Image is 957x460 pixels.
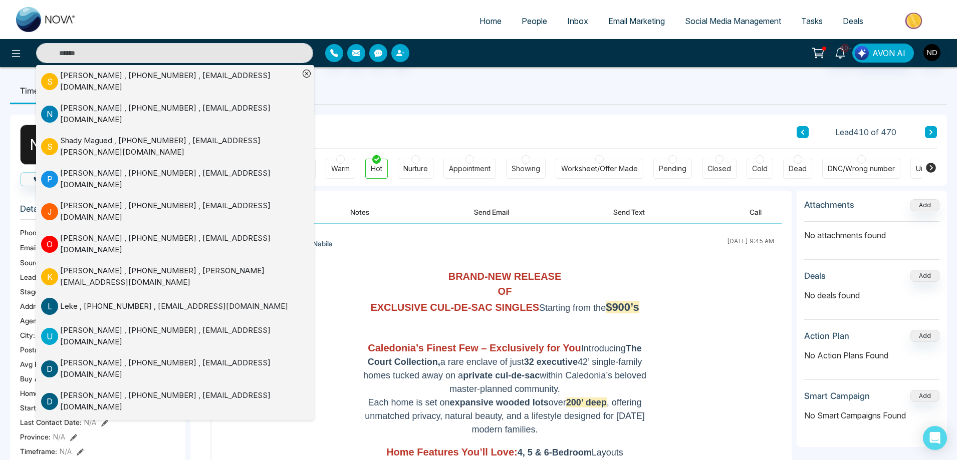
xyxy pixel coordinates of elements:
[20,227,43,238] span: Phone:
[41,328,58,345] p: u
[60,390,299,412] div: [PERSON_NAME] , [PHONE_NUMBER] , [EMAIL_ADDRESS][DOMAIN_NAME]
[598,12,675,31] a: Email Marketing
[843,16,863,26] span: Deals
[20,172,69,186] button: Call
[840,44,849,53] span: 10+
[60,265,299,288] div: [PERSON_NAME] , [PHONE_NUMBER] , [PERSON_NAME][EMAIL_ADDRESS][DOMAIN_NAME]
[828,44,852,61] a: 10+
[20,344,61,355] span: Postal Code :
[557,12,598,31] a: Inbox
[804,331,849,341] h3: Action Plan
[608,16,665,26] span: Email Marketing
[561,164,638,174] div: Worksheet/Offer Made
[60,103,299,125] div: [PERSON_NAME] , [PHONE_NUMBER] , [EMAIL_ADDRESS][DOMAIN_NAME]
[60,325,299,347] div: [PERSON_NAME] , [PHONE_NUMBER] , [EMAIL_ADDRESS][DOMAIN_NAME]
[828,164,895,174] div: DNC/Wrong number
[41,360,58,377] p: D
[480,16,502,26] span: Home
[20,373,52,384] span: Buy Area :
[60,200,299,223] div: [PERSON_NAME] , [PHONE_NUMBER] , [EMAIL_ADDRESS][DOMAIN_NAME]
[10,77,62,104] li: Timeline
[331,164,350,174] div: Warm
[707,164,731,174] div: Closed
[804,391,870,401] h3: Smart Campaign
[801,16,823,26] span: Tasks
[752,164,768,174] div: Cold
[41,138,58,155] p: S
[449,164,491,174] div: Appointment
[20,417,82,427] span: Last Contact Date :
[60,168,299,190] div: [PERSON_NAME] , [PHONE_NUMBER] , [EMAIL_ADDRESS][DOMAIN_NAME]
[20,388,59,398] span: Home Type :
[20,402,56,413] span: Start Date :
[804,289,939,301] p: No deals found
[469,12,512,31] a: Home
[916,164,956,174] div: Unspecified
[910,270,939,282] button: Add
[313,238,333,249] span: Nabila
[20,315,42,326] span: Agent:
[659,164,686,174] div: Pending
[16,7,76,32] img: Nova CRM Logo
[685,16,781,26] span: Social Media Management
[41,236,58,253] p: O
[727,237,774,250] div: [DATE] 9:45 AM
[878,10,951,32] img: Market-place.gif
[60,135,299,158] div: Shady Magued , [PHONE_NUMBER] , [EMAIL_ADDRESS][PERSON_NAME][DOMAIN_NAME]
[20,257,45,268] span: Source:
[791,12,833,31] a: Tasks
[20,125,60,165] div: N K
[872,47,905,59] span: AVON AI
[567,16,588,26] span: Inbox
[804,349,939,361] p: No Action Plans Found
[41,106,58,123] p: N
[20,204,175,219] h3: Details
[910,199,939,211] button: Add
[910,390,939,402] button: Add
[41,298,58,315] p: L
[923,44,940,61] img: User Avatar
[675,12,791,31] a: Social Media Management
[41,268,58,285] p: K
[730,201,782,223] button: Call
[512,12,557,31] a: People
[593,201,665,223] button: Send Text
[512,164,540,174] div: Showing
[852,44,914,63] button: AVON AI
[53,431,65,442] span: N/A
[41,203,58,220] p: J
[20,431,51,442] span: Province :
[20,446,57,456] span: Timeframe :
[923,426,947,450] div: Open Intercom Messenger
[371,164,382,174] div: Hot
[84,417,96,427] span: N/A
[910,330,939,342] button: Add
[835,126,896,138] span: Lead 410 of 470
[60,357,299,380] div: [PERSON_NAME] , [PHONE_NUMBER] , [EMAIL_ADDRESS][DOMAIN_NAME]
[41,393,58,410] p: D
[20,286,41,297] span: Stage:
[20,272,56,282] span: Lead Type:
[403,164,428,174] div: Nurture
[789,164,807,174] div: Dead
[910,200,939,209] span: Add
[330,201,389,223] button: Notes
[60,446,72,456] span: N/A
[804,200,854,210] h3: Attachments
[804,271,826,281] h3: Deals
[522,16,547,26] span: People
[41,73,58,90] p: S
[60,70,299,93] div: [PERSON_NAME] , [PHONE_NUMBER] , [EMAIL_ADDRESS][DOMAIN_NAME]
[454,201,529,223] button: Send Email
[60,301,288,312] div: Leke , [PHONE_NUMBER] , [EMAIL_ADDRESS][DOMAIN_NAME]
[804,409,939,421] p: No Smart Campaigns Found
[855,46,869,60] img: Lead Flow
[20,301,63,311] span: Address:
[41,171,58,188] p: P
[804,222,939,241] p: No attachments found
[20,330,35,340] span: City :
[60,233,299,255] div: [PERSON_NAME] , [PHONE_NUMBER] , [EMAIL_ADDRESS][DOMAIN_NAME]
[20,359,83,369] span: Avg Property Price :
[833,12,873,31] a: Deals
[20,242,39,253] span: Email:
